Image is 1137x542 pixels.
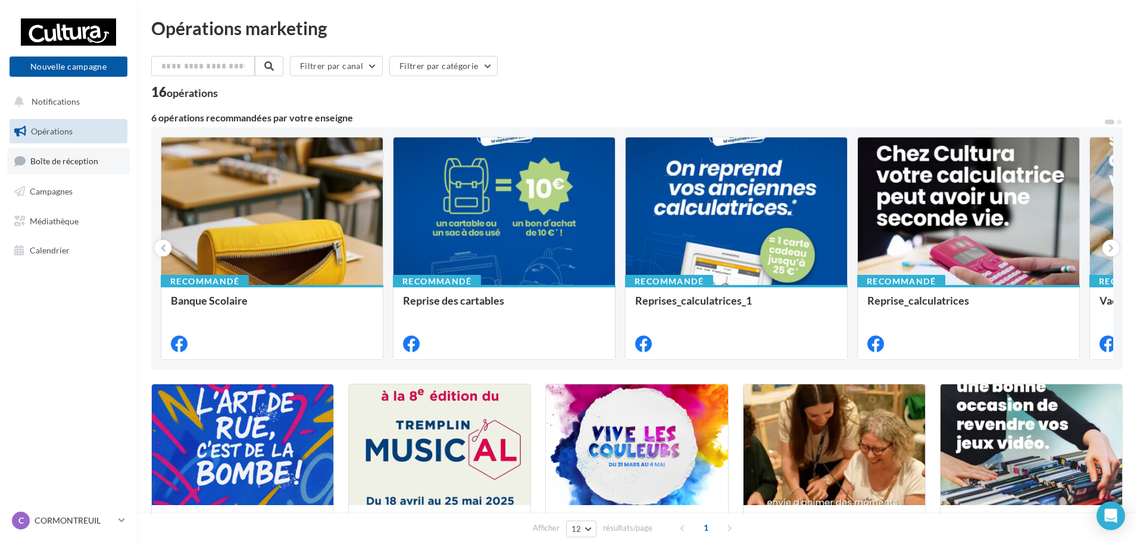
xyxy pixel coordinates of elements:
div: Open Intercom Messenger [1097,502,1125,530]
button: Notifications [7,89,125,114]
span: Campagnes [30,186,73,196]
button: Filtrer par canal [290,56,383,76]
a: Médiathèque [7,209,130,234]
button: 12 [566,521,596,537]
span: 12 [571,524,582,534]
span: Notifications [32,96,80,106]
span: 1 [696,518,716,537]
p: CORMONTREUIL [35,515,114,527]
span: Opérations [31,126,73,136]
span: Afficher [533,522,560,534]
span: résultats/page [603,522,652,534]
div: Reprise_calculatrices [867,295,1070,318]
span: Calendrier [30,245,70,255]
div: Opérations marketing [151,19,1123,37]
div: Recommandé [393,275,481,288]
a: Opérations [7,119,130,144]
div: Reprises_calculatrices_1 [635,295,838,318]
div: 6 opérations recommandées par votre enseigne [151,113,1104,123]
a: C CORMONTREUIL [10,509,127,532]
a: Campagnes [7,179,130,204]
button: Nouvelle campagne [10,57,127,77]
div: 16 [151,86,218,99]
button: Filtrer par catégorie [389,56,498,76]
div: Recommandé [857,275,945,288]
a: Boîte de réception [7,148,130,174]
span: Boîte de réception [30,156,98,166]
div: Recommandé [161,275,249,288]
div: opérations [167,87,218,98]
div: Reprise des cartables [403,295,605,318]
a: Calendrier [7,238,130,263]
span: C [18,515,24,527]
span: Médiathèque [30,215,79,225]
div: Banque Scolaire [171,295,373,318]
div: Recommandé [625,275,713,288]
